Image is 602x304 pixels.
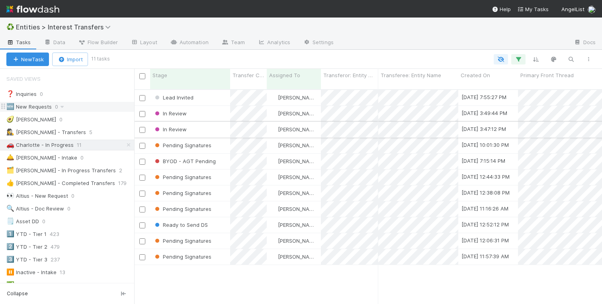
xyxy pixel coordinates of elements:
span: ❓ [6,90,14,97]
small: 11 tasks [91,55,110,62]
span: Collapse [7,290,28,297]
div: [DATE] 7:15:14 PM [461,157,505,165]
span: Pending Signatures [153,190,211,196]
span: 0 [59,115,70,125]
input: Toggle Row Selected [139,127,145,133]
div: [DATE] 12:44:33 PM [461,173,510,181]
div: [DATE] 11:16:26 AM [461,205,508,212]
span: Transferor: Entity Name [323,71,376,79]
span: [PERSON_NAME] [278,126,318,133]
div: Charlotte - In Progress [6,140,74,150]
div: [DATE] 3:47:12 PM [461,125,506,133]
span: Transferee: Entity Name [381,71,441,79]
div: Altius - Doc Review [6,204,64,214]
span: 2️⃣ [6,243,14,250]
input: Toggle Row Selected [139,207,145,212]
div: [DATE] 10:01:30 PM [461,141,509,149]
span: [PERSON_NAME] [278,174,318,180]
span: 🔍 [6,205,14,212]
div: [PERSON_NAME] - Transfers [6,127,86,137]
div: [DATE] 12:06:31 PM [461,236,509,244]
span: 2 [119,166,130,175]
div: [PERSON_NAME] [270,141,317,149]
span: [PERSON_NAME] [278,238,318,244]
span: Ready to Send DS [153,222,208,228]
span: Pending Signatures [153,142,211,148]
span: [PERSON_NAME] [278,110,318,117]
span: 11 [77,140,90,150]
div: [PERSON_NAME] - In Progress Transfers [6,166,116,175]
div: Submission Complete - Intake [6,280,91,290]
span: 479 [51,242,68,252]
div: [PERSON_NAME] [270,237,317,245]
span: 3️⃣ [6,256,14,263]
span: Primary Front Thread [520,71,574,79]
span: 188 [94,280,111,290]
div: [DATE] 11:57:39 AM [461,252,509,260]
span: 13 [60,267,73,277]
span: 0 [80,153,92,163]
span: [PERSON_NAME] [278,253,318,260]
span: Entities > Interest Transfers [16,23,115,31]
div: [PERSON_NAME] [270,94,317,101]
span: 🆕 [6,103,14,110]
input: Toggle Row Selected [139,159,145,165]
span: 0 [42,216,53,226]
div: [PERSON_NAME] [270,125,317,133]
span: 1️⃣ [6,230,14,237]
span: 5 [89,127,100,137]
div: BYOD - AGT Pending [153,157,216,165]
div: Pending Signatures [153,253,211,261]
div: In Review [153,125,187,133]
span: [PERSON_NAME] [278,190,318,196]
div: [PERSON_NAME] [270,109,317,117]
span: Assigned To [269,71,300,79]
span: [PERSON_NAME] [278,222,318,228]
a: Analytics [251,37,297,49]
a: Data [37,37,72,49]
span: [PERSON_NAME] [278,142,318,148]
div: [PERSON_NAME] [270,205,317,213]
div: [DATE] 12:52:12 PM [461,220,509,228]
span: Pending Signatures [153,206,211,212]
a: Layout [124,37,164,49]
div: [DATE] 3:49:44 PM [461,109,507,117]
span: 0 [67,204,78,214]
a: My Tasks [517,5,549,13]
span: Pending Signatures [153,174,211,180]
input: Toggle Row Selected [139,238,145,244]
img: logo-inverted-e16ddd16eac7371096b0.svg [6,2,59,16]
span: ⏸️ [6,269,14,275]
span: Pending Signatures [153,253,211,260]
span: [PERSON_NAME] [278,206,318,212]
a: Team [215,37,251,49]
button: NewTask [6,53,49,66]
div: Pending Signatures [153,189,211,197]
button: Import [52,53,88,66]
div: [PERSON_NAME] - Completed Transfers [6,178,115,188]
span: Lead Invited [153,94,193,101]
img: avatar_abca0ba5-4208-44dd-8897-90682736f166.png [270,222,277,228]
input: Toggle Row Selected [139,191,145,197]
img: avatar_abca0ba5-4208-44dd-8897-90682736f166.png [270,190,277,196]
div: YTD - Tier 2 [6,242,47,252]
span: Flow Builder [78,38,118,46]
div: Help [492,5,511,13]
div: Pending Signatures [153,237,211,245]
span: 179 [118,178,135,188]
div: Inactive - Intake [6,267,57,277]
span: AngelList [561,6,584,12]
span: Pending Signatures [153,238,211,244]
span: [PERSON_NAME] [278,158,318,164]
img: avatar_abca0ba5-4208-44dd-8897-90682736f166.png [588,6,596,14]
input: Toggle Row Selected [139,143,145,149]
div: Pending Signatures [153,141,211,149]
div: New Requests [6,102,52,112]
input: Toggle Row Selected [139,222,145,228]
span: Created On [461,71,490,79]
span: 🛎️ [6,154,14,161]
div: [PERSON_NAME] [270,221,317,229]
img: avatar_abca0ba5-4208-44dd-8897-90682736f166.png [270,126,277,133]
span: 🚗 [6,141,14,148]
div: [PERSON_NAME] [270,157,317,165]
